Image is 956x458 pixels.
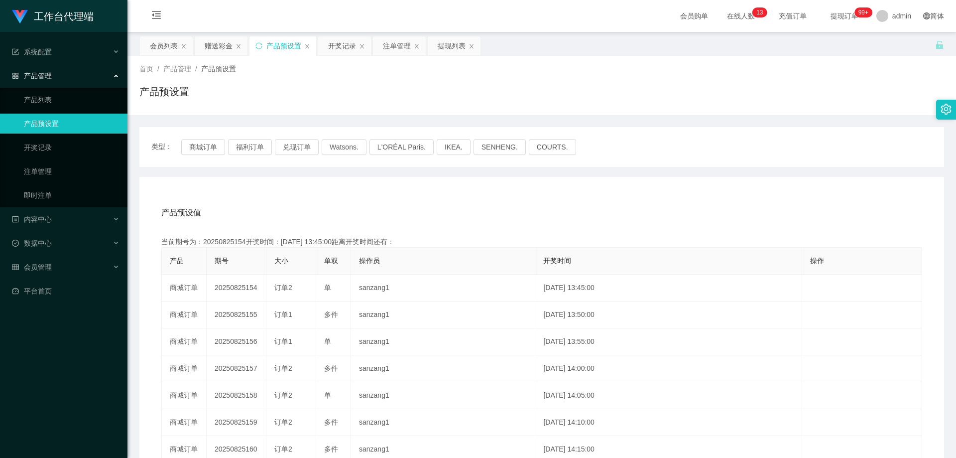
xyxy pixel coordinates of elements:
td: [DATE] 14:05:00 [535,382,802,409]
span: 订单2 [274,418,292,426]
td: 20250825157 [207,355,266,382]
a: 产品预设置 [24,114,119,134]
div: 会员列表 [150,36,178,55]
i: 图标: form [12,48,19,55]
td: 20250825156 [207,328,266,355]
i: 图标: close [414,43,420,49]
span: 系统配置 [12,48,52,56]
sup: 964 [854,7,872,17]
td: 20250825158 [207,382,266,409]
span: 开奖时间 [543,257,571,265]
span: 内容中心 [12,215,52,223]
i: 图标: sync [255,42,262,49]
i: 图标: appstore-o [12,72,19,79]
td: sanzang1 [351,275,535,302]
span: 首页 [139,65,153,73]
span: 单 [324,284,331,292]
div: 产品预设置 [266,36,301,55]
td: 20250825155 [207,302,266,328]
td: [DATE] 14:00:00 [535,355,802,382]
span: 大小 [274,257,288,265]
td: sanzang1 [351,355,535,382]
button: 福利订单 [228,139,272,155]
button: 商城订单 [181,139,225,155]
i: 图标: unlock [935,40,944,49]
i: 图标: close [304,43,310,49]
span: 操作员 [359,257,380,265]
span: 订单1 [274,337,292,345]
span: 单 [324,391,331,399]
a: 图标: dashboard平台首页 [12,281,119,301]
a: 注单管理 [24,161,119,181]
div: 开奖记录 [328,36,356,55]
span: 单 [324,337,331,345]
button: SENHENG. [474,139,526,155]
span: 提现订单 [826,12,863,19]
td: 商城订单 [162,302,207,328]
td: 20250825159 [207,409,266,436]
h1: 产品预设置 [139,84,189,99]
span: 会员管理 [12,263,52,271]
button: IKEA. [437,139,471,155]
i: 图标: global [923,12,930,19]
span: 多件 [324,364,338,372]
td: sanzang1 [351,328,535,355]
a: 即时注单 [24,185,119,205]
span: 产品管理 [163,65,191,73]
button: L'ORÉAL Paris. [369,139,434,155]
span: 在线人数 [722,12,760,19]
td: [DATE] 14:10:00 [535,409,802,436]
span: 期号 [215,257,229,265]
i: 图标: close [181,43,187,49]
div: 赠送彩金 [205,36,233,55]
a: 开奖记录 [24,138,119,157]
td: 商城订单 [162,382,207,409]
td: [DATE] 13:50:00 [535,302,802,328]
span: 订单2 [274,364,292,372]
span: 产品预设值 [161,207,201,219]
i: 图标: setting [941,104,952,115]
a: 工作台代理端 [12,12,94,20]
i: 图标: close [359,43,365,49]
span: 数据中心 [12,239,52,247]
span: 产品管理 [12,72,52,80]
td: sanzang1 [351,302,535,328]
p: 3 [760,7,763,17]
td: 20250825154 [207,275,266,302]
span: 产品预设置 [201,65,236,73]
i: 图标: profile [12,216,19,223]
span: 单双 [324,257,338,265]
td: sanzang1 [351,409,535,436]
p: 1 [756,7,760,17]
div: 提现列表 [438,36,466,55]
span: 多件 [324,310,338,318]
td: 商城订单 [162,275,207,302]
a: 产品列表 [24,90,119,110]
td: [DATE] 13:55:00 [535,328,802,355]
td: [DATE] 13:45:00 [535,275,802,302]
h1: 工作台代理端 [34,0,94,32]
i: 图标: close [236,43,241,49]
span: 类型： [151,139,181,155]
span: 订单1 [274,310,292,318]
td: 商城订单 [162,328,207,355]
button: 兑现订单 [275,139,319,155]
span: 订单2 [274,391,292,399]
td: 商城订单 [162,355,207,382]
td: sanzang1 [351,382,535,409]
button: COURTS. [529,139,576,155]
span: 订单2 [274,445,292,453]
i: 图标: table [12,264,19,271]
span: 产品 [170,257,184,265]
button: Watsons. [322,139,366,155]
td: 商城订单 [162,409,207,436]
i: 图标: menu-fold [139,0,173,32]
span: 充值订单 [774,12,812,19]
span: / [157,65,159,73]
img: logo.9652507e.png [12,10,28,24]
div: 注单管理 [383,36,411,55]
span: 多件 [324,445,338,453]
span: / [195,65,197,73]
span: 操作 [810,257,824,265]
i: 图标: check-circle-o [12,240,19,247]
